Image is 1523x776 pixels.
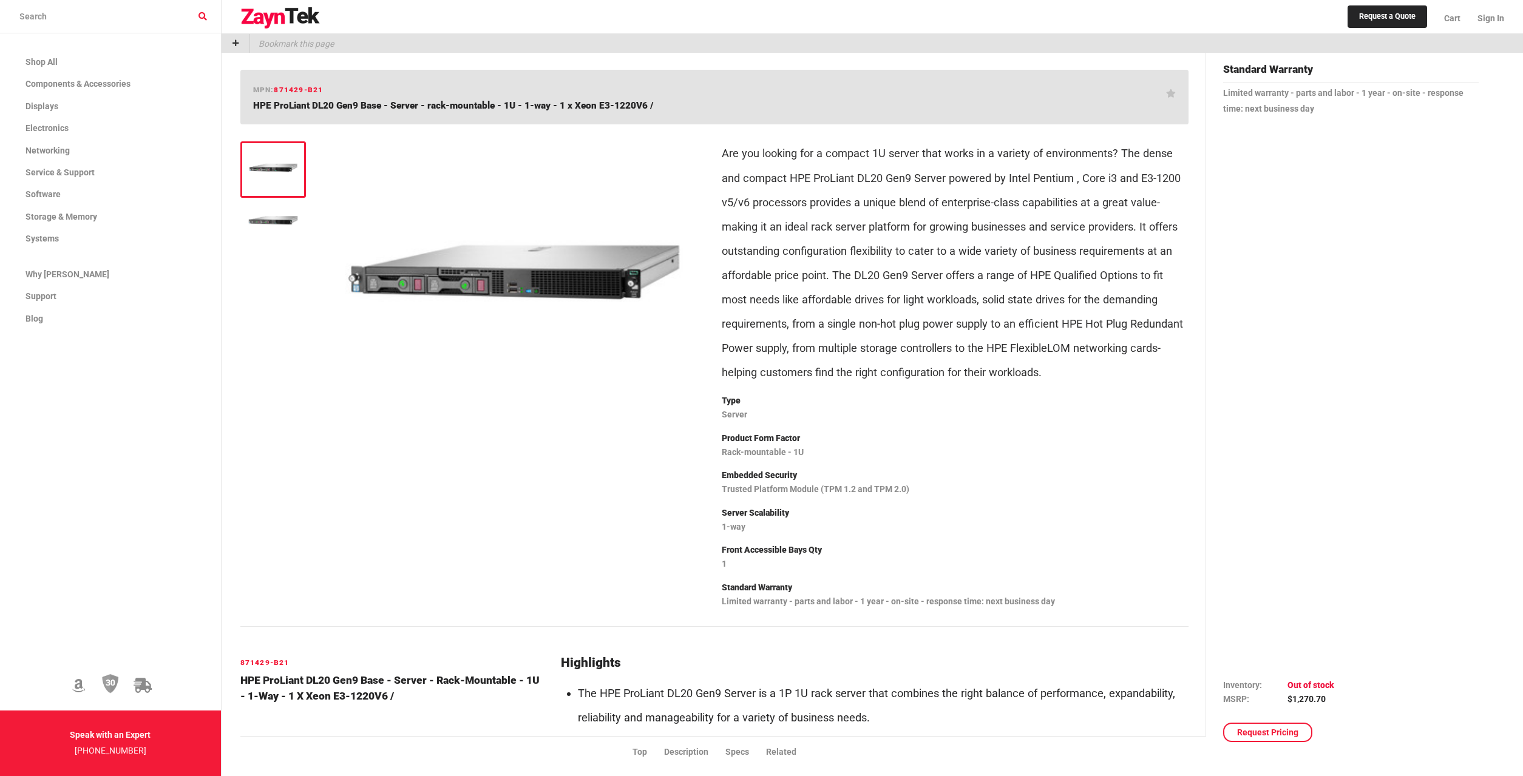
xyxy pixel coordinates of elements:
h6: 871429-B21 [240,657,547,669]
li: The HPE ProLiant DL20 Gen9 Server is a 1P 1U rack server that combines the right balance of perfo... [578,681,1188,730]
span: Electronics [25,123,69,133]
span: Shop All [25,57,58,67]
p: Server Scalability [722,505,1189,521]
img: 871429-B21 -- HPE ProLiant DL20 Gen9 Base - Server - rack-mountable - 1U - 1-way - 1 x Xeon E3-12... [246,204,300,228]
p: Limited warranty - parts and labor - 1 year - on-site - response time: next business day [1223,86,1479,117]
span: Displays [25,101,58,111]
span: Networking [25,146,70,155]
p: 1-way [722,519,1189,535]
img: 871429-B21 -- HPE ProLiant DL20 Gen9 Base - Server - rack-mountable - 1U - 1-way - 1 x Xeon E3-12... [330,134,697,410]
h4: Standard Warranty [1223,61,1479,83]
span: Software [25,189,61,199]
li: Specs [725,746,766,759]
span: Support [25,291,56,301]
p: Embedded Security [722,468,1189,484]
span: Systems [25,234,59,243]
span: Components & Accessories [25,79,131,89]
h6: mpn: [253,84,324,96]
a: Cart [1436,3,1469,33]
td: MSRP [1223,692,1287,706]
p: Trusted Platform Module (TPM 1.2 and TPM 2.0) [722,482,1189,498]
p: 1 [722,556,1189,572]
h2: Highlights [561,656,1188,670]
img: 30 Day Return Policy [102,673,119,694]
li: Description [664,746,725,759]
strong: Speak with an Expert [70,730,151,740]
p: Limited warranty - parts and labor - 1 year - on-site - response time: next business day [722,594,1189,610]
li: Related [766,746,813,759]
a: Request Pricing [1223,723,1312,742]
span: Blog [25,314,43,323]
span: Why [PERSON_NAME] [25,269,109,279]
span: HPE ProLiant DL20 Gen9 Base - Server - rack-mountable - 1U - 1-way - 1 x Xeon E3-1220V6 / [253,100,653,111]
p: Standard Warranty [722,580,1189,596]
a: Request a Quote [1348,5,1427,29]
p: Server [722,407,1189,423]
h4: HPE ProLiant DL20 Gen9 Base - Server - rack-mountable - 1U - 1-way - 1 x Xeon E3-1220V6 / [240,672,547,704]
img: 871429-B21 -- HPE ProLiant DL20 Gen9 Base - Server - rack-mountable - 1U - 1-way - 1 x Xeon E3-12... [246,147,300,187]
a: [PHONE_NUMBER] [75,746,146,755]
p: Front Accessible Bays Qty [722,542,1189,558]
p: Product Form Factor [722,431,1189,447]
li: Top [633,746,664,759]
a: Sign In [1469,3,1504,33]
span: Cart [1444,13,1460,23]
p: Are you looking for a compact 1U server that works in a variety of environments? The dense and co... [722,141,1189,384]
p: Rack-mountable - 1U [722,445,1189,461]
span: 871429-B21 [274,86,323,94]
td: $1,270.70 [1287,692,1334,706]
span: Storage & Memory [25,212,97,221]
span: Service & Support [25,167,95,177]
span: Out of stock [1287,680,1334,690]
p: Bookmark this page [250,34,334,53]
p: Type [722,393,1189,409]
td: Inventory [1223,678,1287,692]
img: logo [240,7,321,29]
